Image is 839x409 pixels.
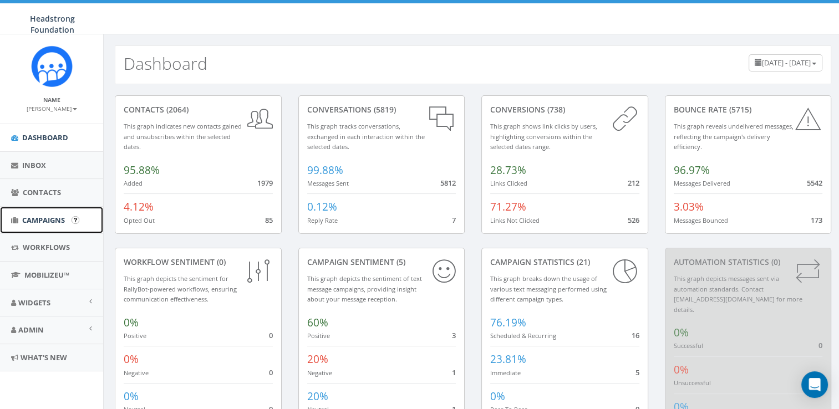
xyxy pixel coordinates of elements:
small: Links Clicked [490,179,527,187]
span: 85 [265,215,273,225]
span: 0% [124,352,139,366]
span: 1979 [257,178,273,188]
div: contacts [124,104,273,115]
div: conversions [490,104,639,115]
small: Positive [307,331,330,340]
span: 526 [628,215,639,225]
small: This graph depicts the sentiment of text message campaigns, providing insight about your message ... [307,274,422,303]
span: (2064) [164,104,189,115]
small: This graph tracks conversations, exchanged in each interaction within the selected dates. [307,122,425,151]
span: 76.19% [490,315,526,330]
span: 5542 [807,178,822,188]
span: Workflows [23,242,70,252]
span: 3 [452,330,456,340]
span: [DATE] - [DATE] [762,58,811,68]
span: 1 [452,367,456,377]
div: Automation Statistics [674,257,823,268]
small: Messages Delivered [674,179,730,187]
span: 0% [674,362,689,377]
small: This graph reveals undelivered messages, reflecting the campaign's delivery efficiency. [674,122,794,151]
h2: Dashboard [124,54,207,73]
span: Headstrong Foundation [30,13,75,35]
small: Negative [124,369,149,377]
small: Opted Out [124,216,155,224]
span: 96.97% [674,163,710,177]
span: 212 [628,178,639,188]
span: 5 [635,367,639,377]
small: Unsuccessful [674,379,711,387]
span: (738) [545,104,565,115]
small: This graph depicts messages sent via automation standards. Contact [EMAIL_ADDRESS][DOMAIN_NAME] f... [674,274,802,314]
span: 71.27% [490,200,526,214]
div: Campaign Statistics [490,257,639,268]
span: 5812 [440,178,456,188]
small: Messages Bounced [674,216,728,224]
span: MobilizeU™ [24,270,69,280]
div: Campaign Sentiment [307,257,456,268]
small: Messages Sent [307,179,349,187]
span: What's New [21,352,67,362]
span: (5715) [727,104,751,115]
div: conversations [307,104,456,115]
span: 28.73% [490,163,526,177]
span: 0 [818,340,822,350]
span: 0 [269,367,273,377]
span: Admin [18,325,44,335]
small: This graph depicts the sentiment for RallyBot-powered workflows, ensuring communication effective... [124,274,237,303]
span: Inbox [22,160,46,170]
small: This graph indicates new contacts gained and unsubscribes within the selected dates. [124,122,242,151]
small: Added [124,179,143,187]
span: 23.81% [490,352,526,366]
small: Immediate [490,369,521,377]
img: Rally_platform_Icon_1.png [31,45,73,87]
small: Links Not Clicked [490,216,540,224]
span: 7 [452,215,456,225]
span: 173 [811,215,822,225]
span: 0.12% [307,200,337,214]
small: This graph breaks down the usage of various text messaging performed using different campaign types. [490,274,607,303]
span: 4.12% [124,200,154,214]
span: (21) [574,257,590,267]
span: Widgets [18,298,50,308]
span: 0% [490,389,505,403]
span: 0% [124,389,139,403]
small: Successful [674,341,703,350]
small: Name [43,96,60,104]
span: 60% [307,315,328,330]
span: 0 [269,330,273,340]
span: (5819) [372,104,396,115]
span: 3.03% [674,200,704,214]
small: Negative [307,369,332,377]
span: (0) [215,257,226,267]
span: Campaigns [22,215,65,225]
small: [PERSON_NAME] [27,105,77,113]
span: (0) [769,257,780,267]
span: 0% [124,315,139,330]
input: Submit [72,216,79,224]
div: Workflow Sentiment [124,257,273,268]
div: Open Intercom Messenger [801,371,828,398]
span: 95.88% [124,163,160,177]
span: (5) [394,257,405,267]
span: 20% [307,352,328,366]
span: Contacts [23,187,61,197]
small: Reply Rate [307,216,338,224]
div: Bounce Rate [674,104,823,115]
span: 99.88% [307,163,343,177]
small: Scheduled & Recurring [490,331,556,340]
small: Positive [124,331,146,340]
span: 16 [632,330,639,340]
span: 0% [674,325,689,340]
span: 20% [307,389,328,403]
small: This graph shows link clicks by users, highlighting conversions within the selected dates range. [490,122,597,151]
span: Dashboard [22,132,68,142]
a: [PERSON_NAME] [27,103,77,113]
